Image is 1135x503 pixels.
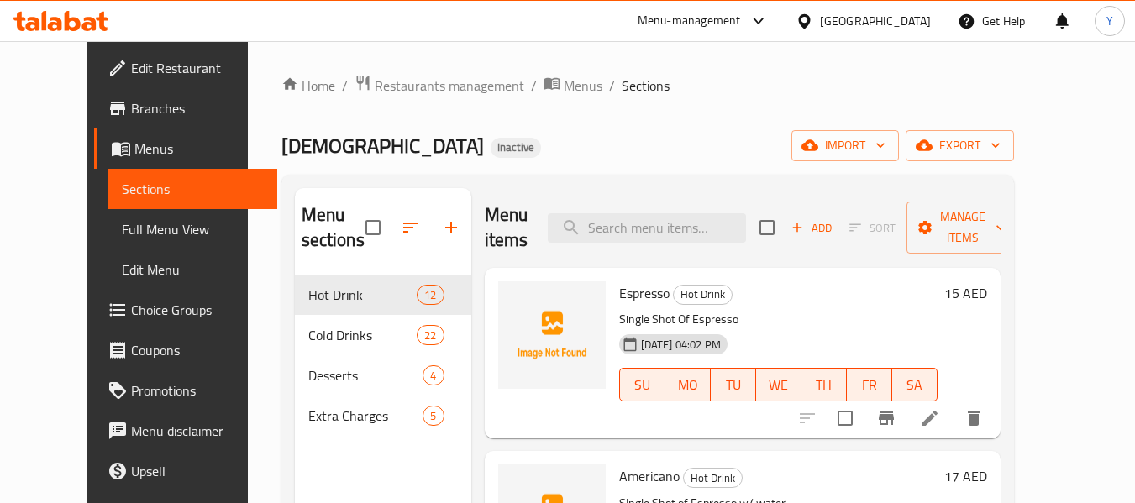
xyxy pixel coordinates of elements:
span: Coupons [131,340,264,360]
button: Add [785,215,838,241]
span: export [919,135,1001,156]
span: 5 [423,408,443,424]
li: / [342,76,348,96]
li: / [609,76,615,96]
button: FR [847,368,892,401]
a: Edit menu item [920,408,940,428]
span: Upsell [131,461,264,481]
a: Choice Groups [94,290,277,330]
button: SU [619,368,665,401]
div: items [423,365,444,385]
span: Select section first [838,215,906,241]
input: search [548,213,746,243]
button: SA [892,368,938,401]
span: Full Menu View [122,219,264,239]
button: delete [954,398,994,438]
img: Espresso [498,281,606,389]
span: 22 [418,327,443,343]
a: Menus [544,75,602,97]
nav: breadcrumb [281,75,1014,97]
span: Promotions [131,380,264,401]
h6: 15 AED [944,281,987,305]
div: Inactive [491,138,541,158]
a: Edit Menu [108,249,277,290]
span: Menus [564,76,602,96]
span: Americano [619,464,680,489]
span: import [805,135,885,156]
h2: Menu sections [302,202,365,253]
span: Add [789,218,834,238]
a: Menus [94,128,277,169]
span: SA [899,373,931,397]
span: Menu disclaimer [131,421,264,441]
span: Select to update [828,401,863,436]
a: Coupons [94,330,277,370]
a: Home [281,76,335,96]
span: Edit Restaurant [131,58,264,78]
div: Extra Charges5 [295,396,471,436]
h6: 17 AED [944,464,987,488]
nav: Menu sections [295,268,471,443]
span: Restaurants management [375,76,524,96]
a: Edit Restaurant [94,48,277,88]
button: TH [801,368,847,401]
button: import [791,130,899,161]
span: Hot Drink [308,285,418,305]
span: FR [854,373,885,397]
span: TU [717,373,749,397]
span: Sections [122,179,264,199]
a: Promotions [94,370,277,411]
button: export [906,130,1014,161]
button: WE [756,368,801,401]
span: Hot Drink [684,469,742,488]
span: MO [672,373,704,397]
a: Sections [108,169,277,209]
span: Espresso [619,280,670,306]
div: Desserts4 [295,355,471,396]
span: Add item [785,215,838,241]
span: Hot Drink [674,285,732,304]
span: TH [808,373,840,397]
div: Hot Drink [683,468,743,488]
span: Sections [622,76,670,96]
span: 12 [418,287,443,303]
span: WE [763,373,795,397]
li: / [531,76,537,96]
button: Manage items [906,202,1019,254]
a: Branches [94,88,277,128]
div: items [417,325,444,345]
span: Cold Drinks [308,325,418,345]
span: Y [1106,12,1113,30]
div: [GEOGRAPHIC_DATA] [820,12,931,30]
span: 4 [423,368,443,384]
span: Select all sections [355,210,391,245]
div: Hot Drink [673,285,733,305]
div: items [423,406,444,426]
span: Desserts [308,365,423,385]
span: Extra Charges [308,406,423,426]
button: TU [711,368,756,401]
span: Branches [131,98,264,118]
div: Menu-management [638,11,741,31]
span: Sort sections [391,207,431,248]
a: Menu disclaimer [94,411,277,451]
span: [DATE] 04:02 PM [634,337,728,353]
span: Edit Menu [122,259,264,280]
button: MO [665,368,711,401]
span: [DEMOGRAPHIC_DATA] [281,127,484,165]
div: items [417,285,444,305]
a: Upsell [94,451,277,491]
div: Cold Drinks22 [295,315,471,355]
span: SU [627,373,659,397]
span: Menus [134,139,264,159]
a: Full Menu View [108,209,277,249]
p: Single Shot Of Espresso [619,309,938,330]
h2: Menu items [485,202,528,253]
span: Select section [749,210,785,245]
button: Branch-specific-item [866,398,906,438]
span: Choice Groups [131,300,264,320]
